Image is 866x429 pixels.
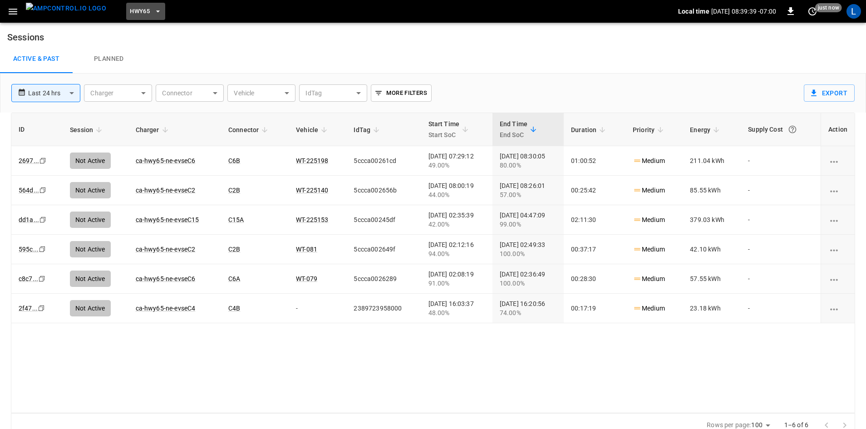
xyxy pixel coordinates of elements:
[633,124,666,135] span: Priority
[296,216,328,223] a: WT-225153
[690,124,722,135] span: Energy
[564,294,625,323] td: 00:17:19
[633,186,665,195] p: Medium
[126,3,165,20] button: HWY65
[136,275,196,282] a: ca-hwy65-ne-evseC6
[828,304,847,313] div: charging session options
[633,304,665,313] p: Medium
[500,299,556,317] div: [DATE] 16:20:56
[19,275,38,282] a: c8c7...
[683,235,741,264] td: 42.10 kWh
[741,264,821,294] td: -
[136,124,171,135] span: Charger
[346,146,421,176] td: 5ccca00261cd
[428,299,485,317] div: [DATE] 16:03:37
[39,156,48,166] div: copy
[428,240,485,258] div: [DATE] 02:12:16
[428,270,485,288] div: [DATE] 02:08:19
[828,245,847,254] div: charging session options
[633,215,665,225] p: Medium
[500,118,527,140] div: End Time
[428,181,485,199] div: [DATE] 08:00:19
[428,152,485,170] div: [DATE] 07:29:12
[70,300,111,316] div: Not Active
[346,235,421,264] td: 5ccca002649f
[500,152,556,170] div: [DATE] 08:30:05
[741,205,821,235] td: -
[428,190,485,199] div: 44.00%
[228,124,271,135] span: Connector
[741,176,821,205] td: -
[70,182,111,198] div: Not Active
[19,187,39,194] a: 564d...
[683,294,741,323] td: 23.18 kWh
[228,246,240,253] a: C2B
[784,121,801,138] button: The cost of your charging session based on your supply rates
[683,176,741,205] td: 85.55 kWh
[846,4,861,19] div: profile-icon
[683,146,741,176] td: 211.04 kWh
[805,4,820,19] button: set refresh interval
[19,246,39,253] a: 595c...
[136,216,199,223] a: ca-hwy65-ne-evseC15
[683,205,741,235] td: 379.03 kWh
[711,7,776,16] p: [DATE] 08:39:39 -07:00
[228,275,240,282] a: C6A
[828,215,847,224] div: charging session options
[428,211,485,229] div: [DATE] 02:35:39
[500,308,556,317] div: 74.00%
[683,264,741,294] td: 57.55 kWh
[564,176,625,205] td: 00:25:42
[130,6,150,17] span: HWY65
[228,305,240,312] a: C4B
[500,181,556,199] div: [DATE] 08:26:01
[136,187,196,194] a: ca-hwy65-ne-evseC2
[748,121,813,138] div: Supply Cost
[633,156,665,166] p: Medium
[19,305,38,312] a: 2f47...
[39,215,48,225] div: copy
[28,84,80,102] div: Last 24 hrs
[500,190,556,199] div: 57.00%
[136,305,196,312] a: ca-hwy65-ne-evseC4
[346,176,421,205] td: 5ccca002656b
[428,118,472,140] span: Start TimeStart SoC
[428,249,485,258] div: 94.00%
[296,124,330,135] span: Vehicle
[70,241,111,257] div: Not Active
[26,3,106,14] img: ampcontrol.io logo
[37,303,46,313] div: copy
[828,274,847,283] div: charging session options
[228,187,240,194] a: C2B
[828,156,847,165] div: charging session options
[428,129,460,140] p: Start SoC
[633,245,665,254] p: Medium
[296,275,317,282] a: WT-079
[500,211,556,229] div: [DATE] 04:47:09
[11,113,63,146] th: ID
[371,84,431,102] button: More Filters
[564,264,625,294] td: 00:28:30
[564,235,625,264] td: 00:37:17
[564,205,625,235] td: 02:11:30
[296,157,328,164] a: WT-225198
[500,220,556,229] div: 99.00%
[354,124,382,135] span: IdTag
[741,146,821,176] td: -
[70,271,111,287] div: Not Active
[70,212,111,228] div: Not Active
[19,216,39,223] a: dd1a...
[500,270,556,288] div: [DATE] 02:36:49
[500,240,556,258] div: [DATE] 02:49:33
[500,161,556,170] div: 80.00%
[70,124,105,135] span: Session
[428,161,485,170] div: 49.00%
[428,308,485,317] div: 48.00%
[19,157,39,164] a: 2697...
[136,157,196,164] a: ca-hwy65-ne-evseC6
[633,274,665,284] p: Medium
[500,129,527,140] p: End SoC
[70,153,111,169] div: Not Active
[828,186,847,195] div: charging session options
[346,205,421,235] td: 5ccca00245df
